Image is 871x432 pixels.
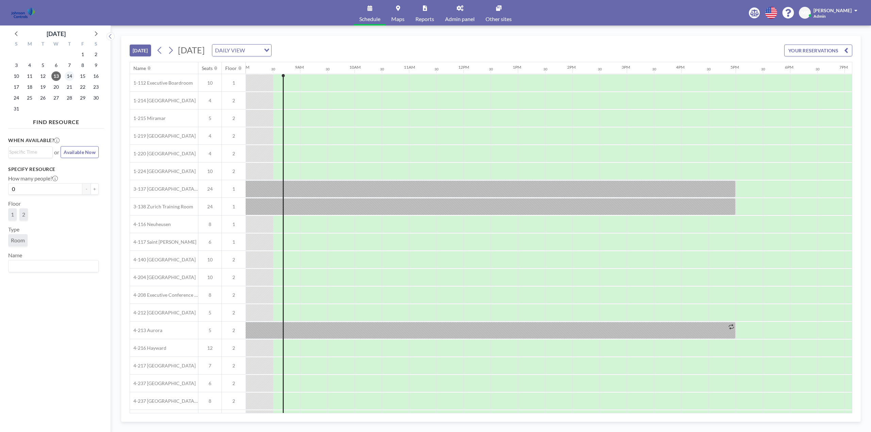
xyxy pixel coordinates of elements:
[91,71,101,81] span: Saturday, August 16, 2025
[222,204,246,210] span: 1
[10,40,23,49] div: S
[222,380,246,386] span: 2
[222,80,246,86] span: 1
[130,239,196,245] span: 4-117 Saint [PERSON_NAME]
[51,82,61,92] span: Wednesday, August 20, 2025
[222,363,246,369] span: 2
[8,252,22,259] label: Name
[198,168,221,174] span: 10
[380,67,384,71] div: 30
[222,168,246,174] span: 2
[198,380,221,386] span: 6
[50,40,63,49] div: W
[54,149,59,156] span: or
[458,65,469,70] div: 12PM
[839,65,848,70] div: 7PM
[222,257,246,263] span: 2
[445,16,475,22] span: Admin panel
[25,61,34,70] span: Monday, August 4, 2025
[785,65,793,70] div: 6PM
[63,40,76,49] div: T
[247,46,260,55] input: Search for option
[198,327,221,333] span: 5
[222,398,246,404] span: 2
[51,71,61,81] span: Wednesday, August 13, 2025
[198,98,221,104] span: 4
[130,115,166,121] span: 1-215 Miramar
[198,257,221,263] span: 10
[198,398,221,404] span: 8
[359,16,380,22] span: Schedule
[326,67,330,71] div: 30
[391,16,405,22] span: Maps
[222,133,246,139] span: 2
[130,80,193,86] span: 1-112 Executive Boardroom
[130,327,162,333] span: 4-213 Aurora
[38,61,48,70] span: Tuesday, August 5, 2025
[130,204,193,210] span: 3-138 Zurich Training Room
[801,10,809,16] span: MB
[36,40,50,49] div: T
[222,98,246,104] span: 2
[222,115,246,121] span: 2
[38,93,48,103] span: Tuesday, August 26, 2025
[198,204,221,210] span: 24
[8,116,104,125] h4: FIND RESOURCE
[8,226,19,233] label: Type
[38,71,48,81] span: Tuesday, August 12, 2025
[12,71,21,81] span: Sunday, August 10, 2025
[222,186,246,192] span: 1
[202,65,213,71] div: Seats
[65,82,74,92] span: Thursday, August 21, 2025
[8,200,21,207] label: Floor
[814,7,852,13] span: [PERSON_NAME]
[295,65,304,70] div: 9AM
[130,45,151,56] button: [DATE]
[271,67,275,71] div: 30
[676,65,685,70] div: 4PM
[198,80,221,86] span: 10
[784,45,852,56] button: YOUR RESERVATIONS
[198,239,221,245] span: 6
[51,93,61,103] span: Wednesday, August 27, 2025
[349,65,361,70] div: 10AM
[78,93,87,103] span: Friday, August 29, 2025
[198,151,221,157] span: 4
[222,345,246,351] span: 2
[212,45,271,56] div: Search for option
[214,46,246,55] span: DAILY VIEW
[8,175,58,182] label: How many people?
[9,260,98,272] div: Search for option
[78,50,87,59] span: Friday, August 1, 2025
[222,327,246,333] span: 2
[130,98,196,104] span: 1-214 [GEOGRAPHIC_DATA]
[222,274,246,280] span: 2
[198,221,221,227] span: 8
[198,292,221,298] span: 8
[730,65,739,70] div: 5PM
[222,221,246,227] span: 1
[25,71,34,81] span: Monday, August 11, 2025
[816,67,820,71] div: 30
[130,292,198,298] span: 4-208 Executive Conference Room
[130,168,196,174] span: 1-224 [GEOGRAPHIC_DATA]
[78,61,87,70] span: Friday, August 8, 2025
[198,186,221,192] span: 24
[222,151,246,157] span: 2
[11,211,14,218] span: 1
[198,310,221,316] span: 5
[415,16,434,22] span: Reports
[133,65,146,71] div: Name
[198,115,221,121] span: 5
[65,71,74,81] span: Thursday, August 14, 2025
[814,14,826,19] span: Admin
[91,82,101,92] span: Saturday, August 23, 2025
[130,133,196,139] span: 1-219 [GEOGRAPHIC_DATA]
[61,146,99,158] button: Available Now
[11,6,35,20] img: organization-logo
[22,211,25,218] span: 2
[652,67,656,71] div: 30
[198,274,221,280] span: 10
[91,93,101,103] span: Saturday, August 30, 2025
[47,29,66,38] div: [DATE]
